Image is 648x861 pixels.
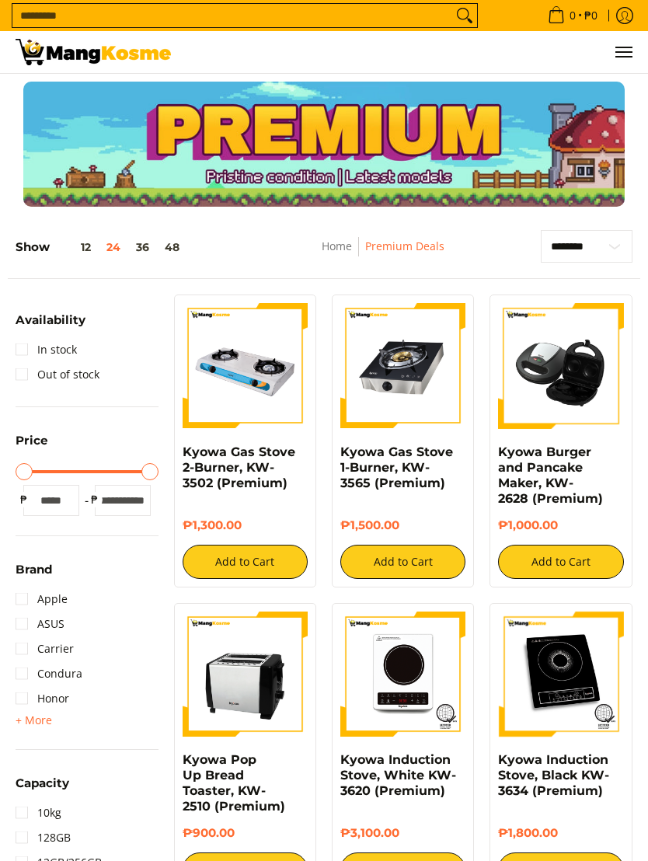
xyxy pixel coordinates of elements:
img: Premium Deals: Best Premium Home Appliances Sale l Mang Kosme [16,39,171,65]
img: Kyowa Induction Stove, White KW-3620 (Premium) [340,612,465,737]
button: 48 [157,241,187,253]
button: Add to Cart [498,545,623,579]
span: ₱0 [582,10,600,21]
span: ₱ [87,492,103,507]
span: Availability [16,314,85,326]
summary: Open [16,434,48,458]
a: Condura [16,661,82,686]
button: Menu [614,31,632,73]
h6: ₱1,800.00 [498,826,623,841]
summary: Open [16,563,52,587]
button: Add to Cart [183,545,308,579]
a: Kyowa Induction Stove, Black KW-3634 (Premium) [498,752,609,798]
a: 128GB [16,825,71,850]
h6: ₱1,300.00 [183,518,308,533]
a: Home [322,239,352,253]
h5: Show [16,240,187,255]
span: ₱ [16,492,31,507]
button: Add to Cart [340,545,465,579]
a: Kyowa Gas Stove 2-Burner, KW-3502 (Premium) [183,444,295,490]
nav: Breadcrumbs [270,237,497,272]
a: Out of stock [16,362,99,387]
a: Carrier [16,636,74,661]
a: In stock [16,337,77,362]
img: Kyowa Induction Stove, Black KW-3634 (Premium) [498,612,623,737]
button: Search [452,4,477,27]
h6: ₱1,000.00 [498,518,623,533]
a: Kyowa Burger and Pancake Maker, KW-2628 (Premium) [498,444,603,506]
button: 24 [99,241,128,253]
img: kyowa-stainless-bread-toaster-premium-full-view-mang-kosme [183,612,308,737]
img: kyowa-2-burner-gas-stove-stainless-steel-premium-full-view-mang-kosme [183,303,308,428]
span: Brand [16,563,52,575]
a: Kyowa Induction Stove, White KW-3620 (Premium) [340,752,456,798]
img: kyowa-burger-and-pancake-maker-premium-full-view-mang-kosme [498,303,623,428]
nav: Main Menu [186,31,632,73]
summary: Open [16,711,52,730]
a: Honor [16,686,69,711]
span: Capacity [16,777,69,789]
span: Price [16,434,48,446]
ul: Customer Navigation [186,31,632,73]
a: Kyowa Pop Up Bread Toaster, KW-2510 (Premium) [183,752,285,814]
button: 12 [50,241,99,253]
h6: ₱1,500.00 [340,518,465,533]
a: 10kg [16,800,61,825]
img: kyowa-tempered-glass-single-gas-burner-full-view-mang-kosme [340,303,465,428]
h6: ₱900.00 [183,826,308,841]
button: 36 [128,241,157,253]
span: 0 [567,10,578,21]
h6: ₱3,100.00 [340,826,465,841]
summary: Open [16,777,69,800]
a: Kyowa Gas Stove 1-Burner, KW-3565 (Premium) [340,444,453,490]
a: ASUS [16,612,64,636]
span: • [543,7,602,24]
summary: Open [16,314,85,337]
span: + More [16,714,52,727]
a: Apple [16,587,68,612]
a: Premium Deals [365,239,444,253]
